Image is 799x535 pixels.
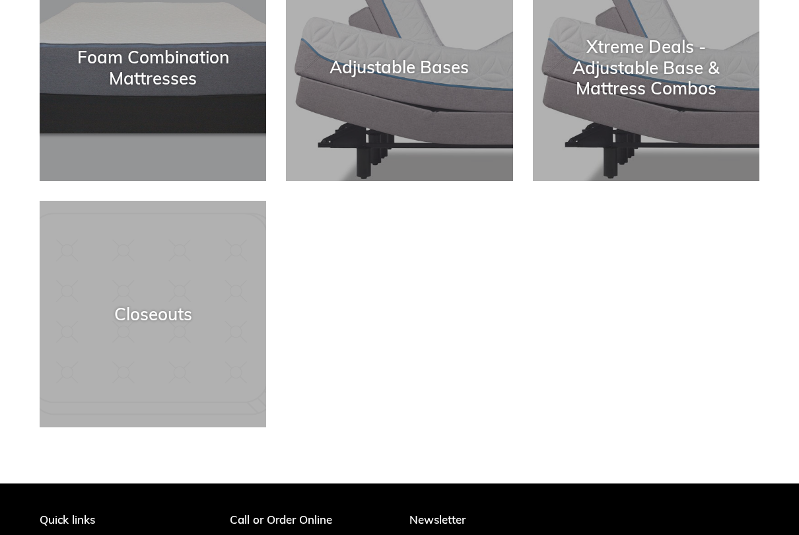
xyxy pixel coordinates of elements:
div: Adjustable Bases [286,58,512,79]
p: Quick links [40,514,176,527]
p: Call or Order Online [230,514,390,527]
p: Newsletter [409,514,759,527]
div: Closeouts [40,304,266,325]
div: Foam Combination Mattresses [40,48,266,89]
a: Closeouts [40,201,266,428]
div: Xtreme Deals - Adjustable Base & Mattress Combos [533,38,759,100]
